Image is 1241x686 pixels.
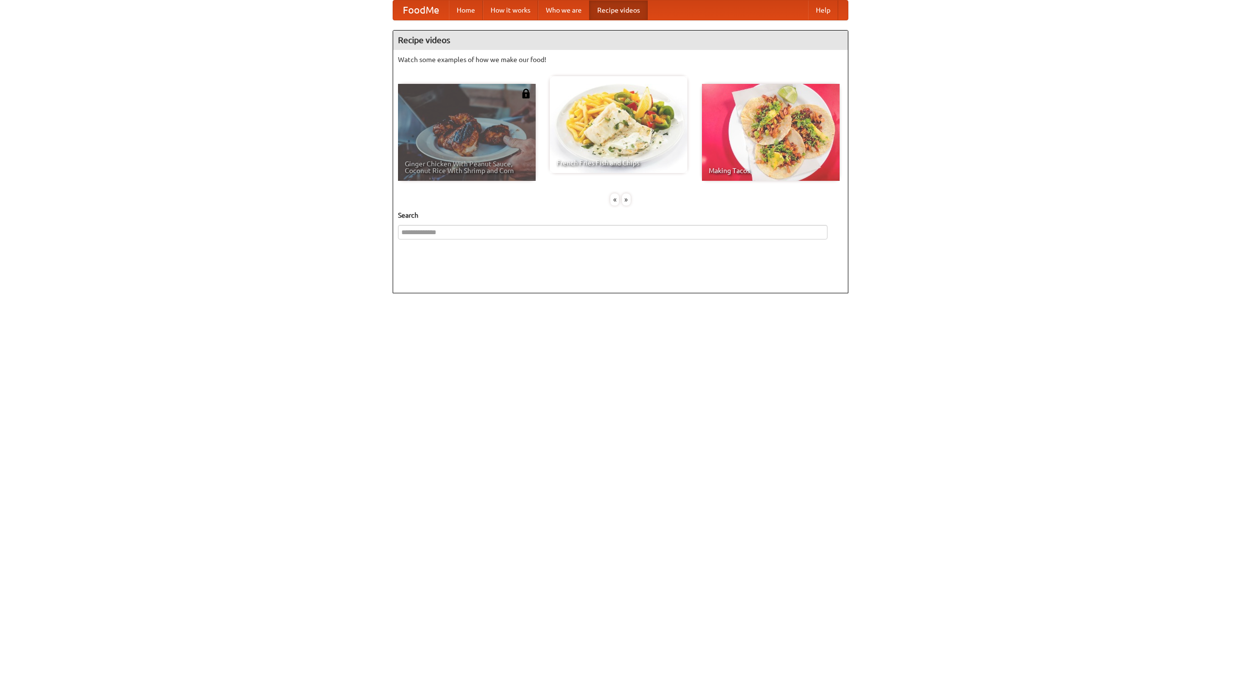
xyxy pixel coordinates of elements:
span: French Fries Fish and Chips [557,160,681,166]
h4: Recipe videos [393,31,848,50]
div: « [610,193,619,206]
span: Making Tacos [709,167,833,174]
a: Help [808,0,838,20]
img: 483408.png [521,89,531,98]
h5: Search [398,210,843,220]
a: Making Tacos [702,84,840,181]
div: » [622,193,631,206]
a: FoodMe [393,0,449,20]
a: Recipe videos [589,0,648,20]
a: French Fries Fish and Chips [550,76,687,173]
a: How it works [483,0,538,20]
a: Who we are [538,0,589,20]
p: Watch some examples of how we make our food! [398,55,843,64]
a: Home [449,0,483,20]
